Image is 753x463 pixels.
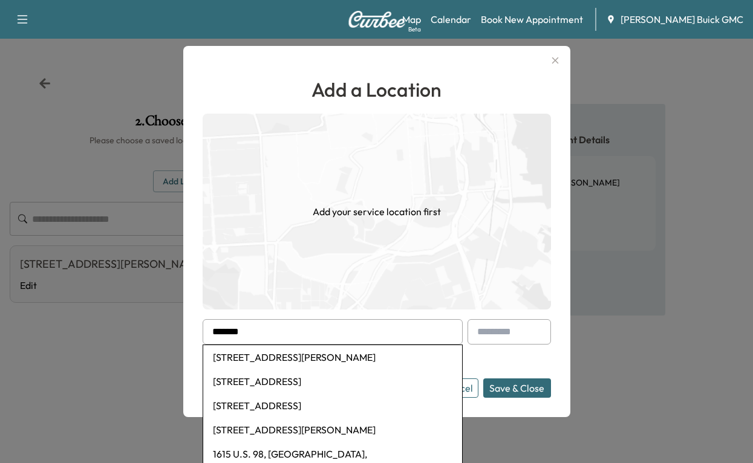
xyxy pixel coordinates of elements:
[203,114,551,309] img: empty-map-CL6vilOE.png
[203,345,462,369] li: [STREET_ADDRESS][PERSON_NAME]
[313,204,441,219] h1: Add your service location first
[402,12,421,27] a: MapBeta
[431,12,471,27] a: Calendar
[348,11,406,28] img: Curbee Logo
[483,378,551,398] button: Save & Close
[481,12,583,27] a: Book New Appointment
[203,75,551,104] h1: Add a Location
[203,393,462,418] li: [STREET_ADDRESS]
[408,25,421,34] div: Beta
[203,418,462,442] li: [STREET_ADDRESS][PERSON_NAME]
[203,369,462,393] li: [STREET_ADDRESS]
[621,12,743,27] span: [PERSON_NAME] Buick GMC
